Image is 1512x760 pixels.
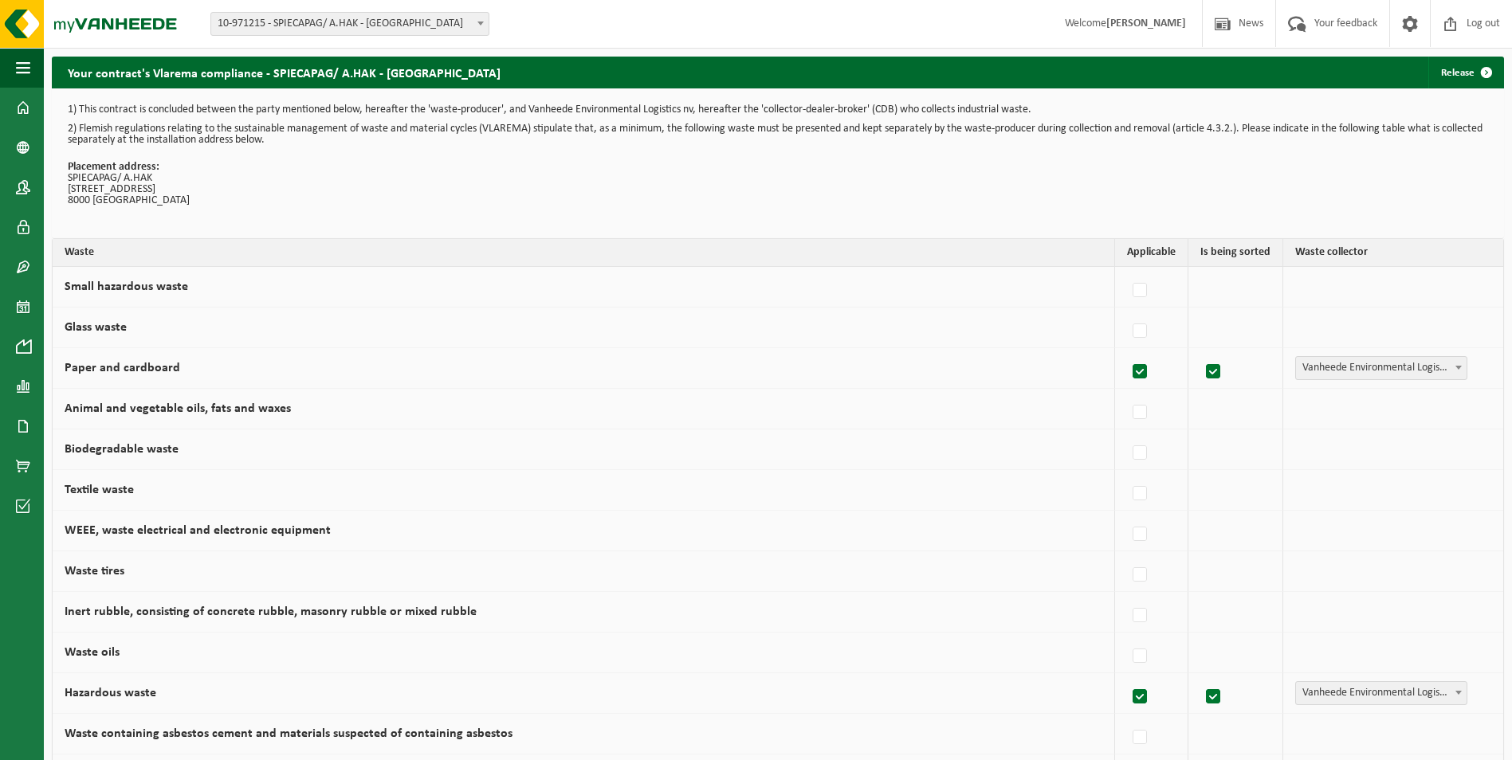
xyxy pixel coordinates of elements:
label: Biodegradable waste [65,443,179,456]
span: Vanheede Environmental Logistics [1295,356,1467,380]
strong: Placement address: [68,161,159,173]
label: Glass waste [65,321,127,334]
th: Waste [53,239,1115,267]
label: Hazardous waste [65,687,156,699]
a: Release [1428,57,1502,88]
span: 10-971215 - SPIECAPAG/ A.HAK - BRUGGE [210,12,489,36]
label: Waste tires [65,565,124,578]
span: Vanheede Environmental Logistics [1296,357,1467,379]
label: Small hazardous waste [65,280,188,293]
strong: [PERSON_NAME] [1106,18,1186,29]
span: Vanheede Environmental Logistics [1296,682,1467,704]
label: WEEE, waste electrical and electronic equipment [65,524,331,537]
span: 10-971215 - SPIECAPAG/ A.HAK - BRUGGE [211,13,489,35]
span: Vanheede Environmental Logistics [1295,681,1467,705]
h2: Your contract's Vlarema compliance - SPIECAPAG/ A.HAK - [GEOGRAPHIC_DATA] [52,57,516,88]
label: Textile waste [65,484,134,496]
th: Applicable [1115,239,1188,267]
p: 2) Flemish regulations relating to the sustainable management of waste and material cycles (VLARE... [68,123,1488,146]
p: 1) This contract is concluded between the party mentioned below, hereafter the 'waste-producer', ... [68,104,1488,116]
th: Waste collector [1283,239,1503,267]
label: Waste containing asbestos cement and materials suspected of containing asbestos [65,727,513,740]
label: Animal and vegetable oils, fats and waxes [65,402,291,415]
label: Inert rubble, consisting of concrete rubble, masonry rubble or mixed rubble [65,605,477,618]
p: SPIECAPAG/ A.HAK [STREET_ADDRESS] 8000 [GEOGRAPHIC_DATA] [68,162,1488,206]
label: Paper and cardboard [65,362,180,374]
label: Waste oils [65,646,120,659]
th: Is being sorted [1188,239,1283,267]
